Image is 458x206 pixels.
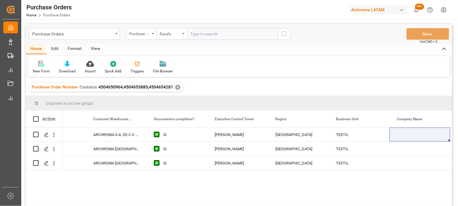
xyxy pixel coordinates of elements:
[105,68,121,74] div: Quick Add
[26,3,72,12] div: Purchase Orders
[420,39,438,44] span: Ctrl/CMD + S
[153,68,173,74] div: File Browser
[154,117,194,121] span: Documentos completos?
[59,68,76,74] div: Download
[349,4,410,15] button: Archroma LATAM
[329,142,390,156] div: TEXTIL
[187,28,278,40] input: Type to search
[175,85,180,90] div: ✕
[86,44,105,54] div: View
[46,101,93,106] span: Drag here to set row groups
[33,68,50,74] div: New Form
[86,128,147,141] div: ARCHROMA S.A. DE C.V. ([PERSON_NAME])
[215,128,261,142] div: [PERSON_NAME]
[163,128,200,142] div: Si
[275,142,322,156] div: [GEOGRAPHIC_DATA]
[93,117,134,121] span: Customer Warehouse Name
[26,128,62,142] div: Press SPACE to select this row.
[407,28,449,40] button: Save
[275,128,322,142] div: [GEOGRAPHIC_DATA]
[163,156,200,170] div: Si
[397,117,422,121] span: Company Name
[26,13,36,17] a: Home
[156,28,187,40] button: open menu
[26,142,62,156] div: Press SPACE to select this row.
[215,156,261,170] div: [PERSON_NAME]
[46,44,63,54] div: Edit
[163,142,200,156] div: Si
[63,44,86,54] div: Format
[215,142,261,156] div: [PERSON_NAME]
[32,30,113,37] div: Purchase Orders
[98,85,173,89] span: 4504650964,4504653885,4504654281
[160,30,180,37] div: Equals
[85,68,96,74] div: Import
[275,156,322,170] div: [GEOGRAPHIC_DATA]
[329,156,390,170] div: TEXTIL
[29,28,120,40] button: open menu
[336,117,359,121] span: Business Unit
[275,117,287,121] span: Region
[126,28,156,40] button: open menu
[86,156,147,170] div: ARCHROMA [GEOGRAPHIC_DATA] S DE RL DE CV ([GEOGRAPHIC_DATA][PERSON_NAME])
[415,4,424,10] span: 99+
[329,128,390,141] div: TEXTIL
[349,5,407,14] div: Archroma LATAM
[215,117,254,121] span: Executive Control Tower
[80,85,97,89] span: Contains
[410,3,423,17] button: show 100 new notifications
[131,68,144,74] div: Triggers
[26,156,62,170] div: Press SPACE to select this row.
[42,116,55,122] div: Action
[26,44,46,54] div: Home
[423,3,437,17] button: Help Center
[32,85,78,89] span: Purchase Order Number
[129,30,150,37] div: Purchase Order Number
[278,28,291,40] button: search button
[86,142,147,156] div: ARCHROMA [GEOGRAPHIC_DATA] S DE RL DE CV ([GEOGRAPHIC_DATA][PERSON_NAME])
